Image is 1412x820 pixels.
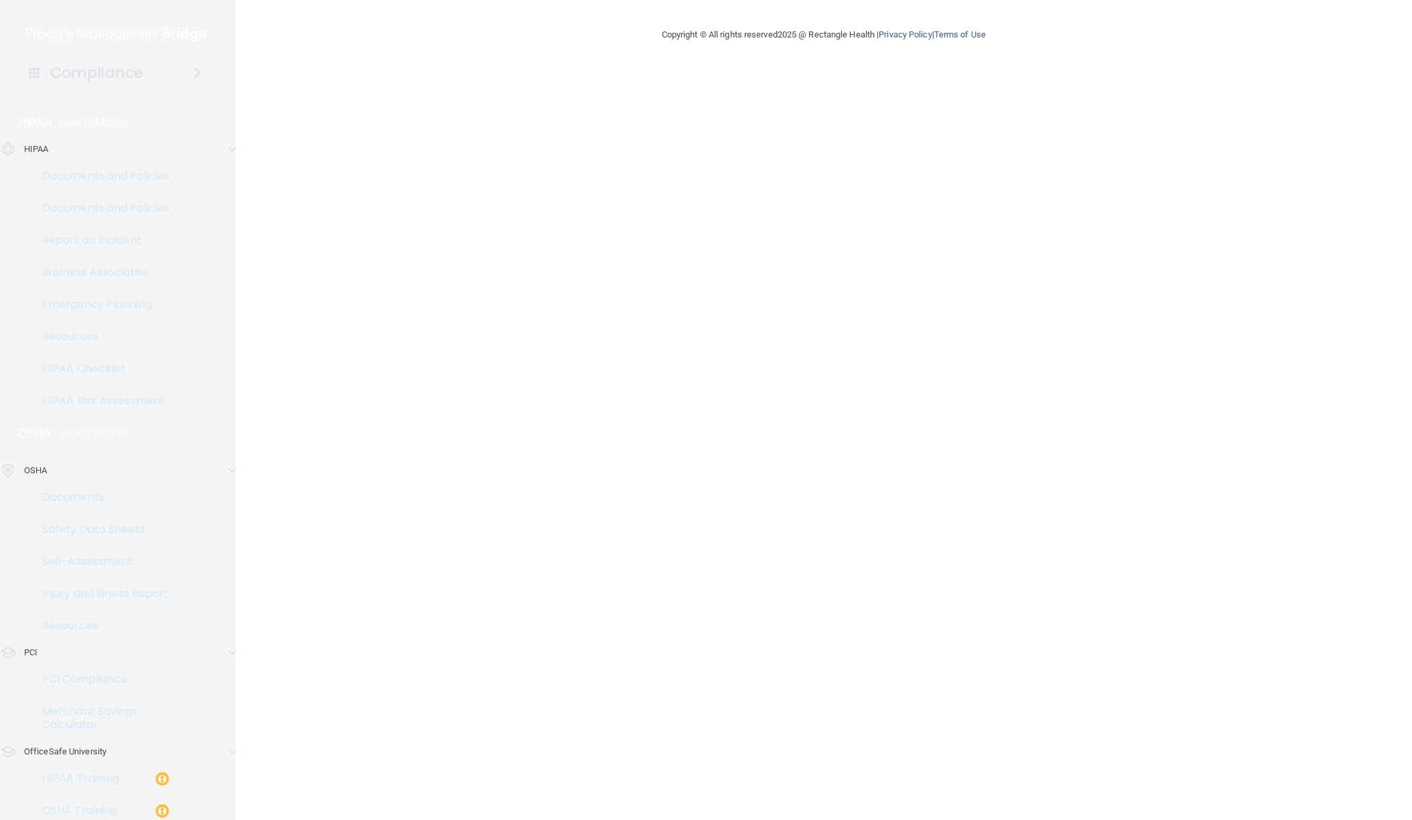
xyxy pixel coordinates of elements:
[580,13,1068,56] div: Copyright © All rights reserved 2025 @ Rectangle Health | |
[154,770,171,787] img: warning-circle.0cc9ac19.png
[24,744,106,760] p: OfficeSafe University
[9,201,191,215] p: Documents and Policies
[24,645,37,661] p: PCI
[9,804,117,817] p: OSHA Training
[9,619,191,633] p: Resources
[9,330,191,343] p: Resources
[9,266,191,279] p: Business Associates
[9,169,191,183] p: Documents and Policies
[27,21,209,48] img: PMB logo
[59,114,130,131] p: Learn More!
[879,29,932,39] a: Privacy Policy
[50,64,143,82] h4: Compliance
[24,141,49,157] p: HIPAA
[18,114,52,131] p: HIPAA
[9,555,191,568] p: Self-Assessment
[9,491,191,504] p: Documents
[9,673,191,686] p: PCI Compliance
[154,803,171,819] img: warning-circle.0cc9ac19.png
[58,425,129,441] p: Learn More!
[934,29,986,39] a: Terms of Use
[18,425,52,441] p: OSHA
[9,523,191,536] p: Safety Data Sheets
[9,772,119,785] p: HIPAA Training
[9,362,191,376] p: HIPAA Checklist
[9,587,191,600] p: Injury and Illness Report
[9,298,191,311] p: Emergency Planning
[24,463,47,479] p: OSHA
[9,234,191,247] p: Report an Incident
[9,705,191,732] p: Merchant Savings Calculator
[9,394,191,408] p: HIPAA Risk Assessment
